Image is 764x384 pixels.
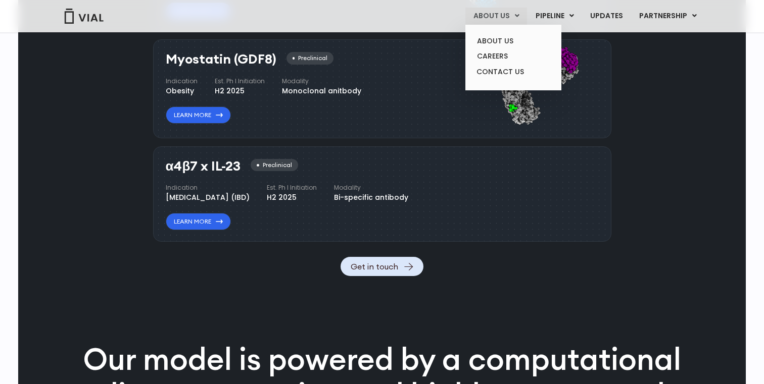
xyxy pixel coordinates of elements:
h3: Myostatin (GDF8) [166,52,276,67]
a: PIPELINEMenu Toggle [528,8,582,25]
div: H2 2025 [215,86,265,96]
h3: α4β7 x IL-23 [166,159,241,174]
h4: Est. Ph I Initiation [215,77,265,86]
div: Bi-specific antibody [334,192,408,203]
h4: Est. Ph I Initiation [267,183,317,192]
a: UPDATES [582,8,631,25]
div: Preclinical [251,159,298,172]
a: Learn More [166,106,231,124]
a: Get in touch [341,257,423,276]
div: Preclinical [287,52,333,65]
a: PARTNERSHIPMenu Toggle [631,8,705,25]
div: Obesity [166,86,198,96]
a: ABOUT US [469,33,557,49]
h4: Modality [334,183,408,192]
a: ABOUT USMenu Toggle [465,8,527,25]
div: [MEDICAL_DATA] (IBD) [166,192,250,203]
a: Learn More [166,213,231,230]
div: Monoclonal anitbody [282,86,361,96]
h4: Indication [166,183,250,192]
a: CONTACT US [469,64,557,80]
img: Vial Logo [64,9,104,24]
h4: Indication [166,77,198,86]
h4: Modality [282,77,361,86]
div: H2 2025 [267,192,317,203]
a: CAREERS [469,48,557,64]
